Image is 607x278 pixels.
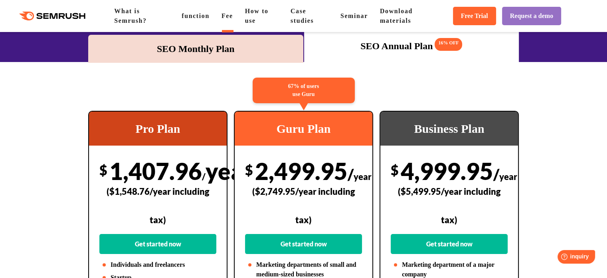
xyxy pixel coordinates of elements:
[99,162,107,178] font: $
[426,240,473,248] font: Get started now
[348,165,354,183] font: /
[255,157,348,185] font: 2,499.95
[402,261,494,278] font: Marketing department of a major company
[293,91,315,97] font: use Guru
[136,122,180,135] font: Pro Plan
[111,261,185,268] font: Individuals and freelancers
[288,83,319,89] font: 67% of users
[245,8,269,24] a: How to use
[221,12,233,19] a: Fee
[398,186,501,225] font: ($5,499.95/year including tax)
[453,7,496,25] a: Free Trial
[391,162,399,178] font: $
[414,122,484,135] font: Business Plan
[510,12,553,19] font: Request a demo
[391,234,508,254] a: Get started now
[277,122,331,135] font: Guru Plan
[360,41,433,51] font: SEO Annual Plan
[245,162,253,178] font: $
[340,12,368,19] a: Seminar
[114,8,146,24] a: What is Semrush?
[245,234,362,254] a: Get started now
[499,171,517,182] font: year
[99,234,216,254] a: Get started now
[256,261,356,278] font: Marketing departments of small and medium-sized businesses
[438,40,459,46] font: 16% OFF
[461,12,488,19] font: Free Trial
[281,240,327,248] font: Get started now
[109,157,202,185] font: 1,407.96
[252,186,355,225] font: ($2,749.95/year including tax)
[291,8,314,24] a: Case studies
[157,44,235,54] font: SEO Monthly Plan
[536,247,598,269] iframe: Help widget launcher
[502,7,561,25] a: Request a demo
[380,8,413,24] a: Download materials
[354,171,372,182] font: year
[206,157,253,185] font: year
[493,165,499,183] font: /
[135,240,181,248] font: Get started now
[401,157,493,185] font: 4,999.95
[202,171,206,182] font: /
[107,186,210,225] font: ($1,548.76/year including tax)
[182,12,210,19] a: function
